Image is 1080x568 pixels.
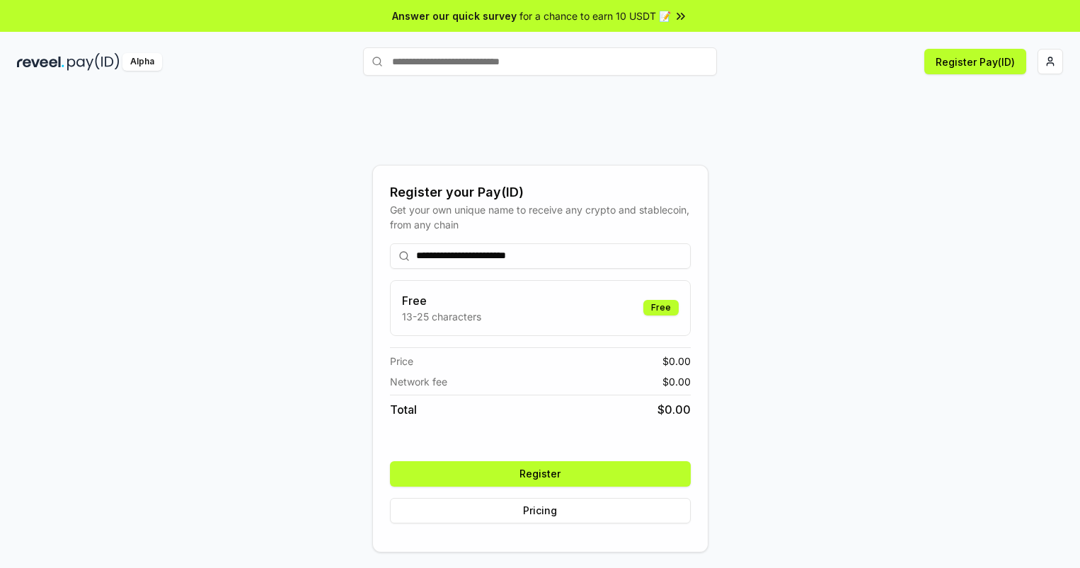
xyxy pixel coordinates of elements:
[643,300,679,315] div: Free
[657,401,691,418] span: $ 0.00
[390,354,413,369] span: Price
[390,374,447,389] span: Network fee
[519,8,671,23] span: for a chance to earn 10 USDT 📝
[392,8,517,23] span: Answer our quick survey
[67,53,120,71] img: pay_id
[402,292,481,309] h3: Free
[390,202,691,232] div: Get your own unique name to receive any crypto and stablecoin, from any chain
[17,53,64,71] img: reveel_dark
[662,354,691,369] span: $ 0.00
[662,374,691,389] span: $ 0.00
[390,498,691,523] button: Pricing
[390,401,417,418] span: Total
[924,49,1026,74] button: Register Pay(ID)
[402,309,481,324] p: 13-25 characters
[122,53,162,71] div: Alpha
[390,461,691,487] button: Register
[390,182,691,202] div: Register your Pay(ID)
